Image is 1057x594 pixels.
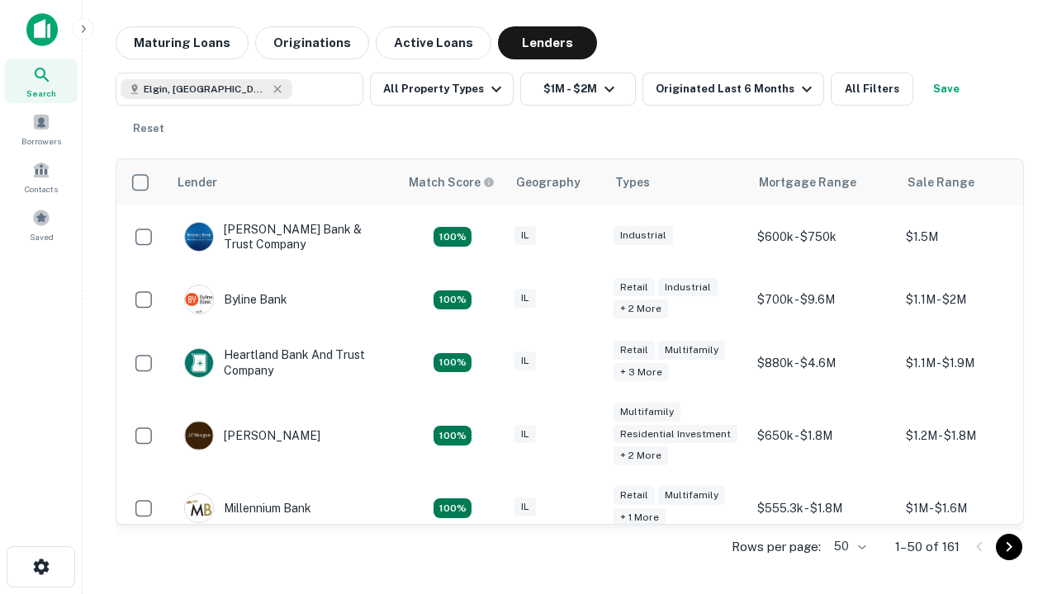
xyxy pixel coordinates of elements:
[122,112,175,145] button: Reset
[5,59,78,103] a: Search
[614,299,668,318] div: + 2 more
[749,477,898,540] td: $555.3k - $1.8M
[898,394,1046,478] td: $1.2M - $1.8M
[749,331,898,394] td: $880k - $4.6M
[434,426,472,445] div: Matching Properties: 24, hasApolloMatch: undefined
[749,394,898,478] td: $650k - $1.8M
[614,446,668,465] div: + 2 more
[898,331,1046,394] td: $1.1M - $1.9M
[614,278,655,297] div: Retail
[498,26,597,59] button: Lenders
[658,486,725,505] div: Multifamily
[831,73,913,106] button: All Filters
[184,347,382,377] div: Heartland Bank And Trust Company
[898,268,1046,331] td: $1.1M - $2M
[908,172,974,192] div: Sale Range
[614,403,680,422] div: Multifamily
[898,159,1046,205] th: Sale Range
[827,535,869,559] div: 50
[434,353,472,373] div: Matching Properties: 20, hasApolloMatch: undefined
[614,486,655,505] div: Retail
[898,477,1046,540] td: $1M - $1.6M
[732,537,821,557] p: Rows per page:
[614,508,666,527] div: + 1 more
[614,363,669,382] div: + 3 more
[409,173,495,191] div: Capitalize uses an advanced AI algorithm to match your search with the best lender. The match sco...
[434,227,472,247] div: Matching Properties: 28, hasApolloMatch: undefined
[658,278,718,297] div: Industrial
[974,462,1057,541] iframe: Chat Widget
[895,537,960,557] p: 1–50 of 161
[178,172,217,192] div: Lender
[5,106,78,151] a: Borrowers
[759,172,856,192] div: Mortgage Range
[506,159,605,205] th: Geography
[185,349,213,377] img: picture
[116,26,249,59] button: Maturing Loans
[614,425,737,444] div: Residential Investment
[749,205,898,268] td: $600k - $750k
[30,230,54,243] span: Saved
[614,341,655,360] div: Retail
[434,290,472,310] div: Matching Properties: 17, hasApolloMatch: undefined
[749,159,898,205] th: Mortgage Range
[642,73,824,106] button: Originated Last 6 Months
[898,205,1046,268] td: $1.5M
[514,497,536,516] div: IL
[21,134,61,148] span: Borrowers
[514,425,536,444] div: IL
[514,351,536,370] div: IL
[376,26,491,59] button: Active Loans
[749,268,898,331] td: $700k - $9.6M
[26,87,56,100] span: Search
[184,285,287,314] div: Byline Bank
[25,182,58,196] span: Contacts
[144,82,268,97] span: Elgin, [GEOGRAPHIC_DATA], [GEOGRAPHIC_DATA]
[185,422,213,450] img: picture
[409,173,491,191] h6: Match Score
[514,226,536,245] div: IL
[184,222,382,252] div: [PERSON_NAME] Bank & Trust Company
[520,73,636,106] button: $1M - $2M
[185,494,213,522] img: picture
[370,73,514,106] button: All Property Types
[516,172,581,192] div: Geography
[5,154,78,199] a: Contacts
[185,285,213,313] img: picture
[658,341,725,360] div: Multifamily
[514,289,536,308] div: IL
[26,13,58,46] img: capitalize-icon.png
[615,172,650,192] div: Types
[605,159,749,205] th: Types
[184,421,320,450] div: [PERSON_NAME]
[5,202,78,247] a: Saved
[996,534,1022,560] button: Go to next page
[434,498,472,518] div: Matching Properties: 16, hasApolloMatch: undefined
[168,159,399,205] th: Lender
[185,223,213,251] img: picture
[255,26,369,59] button: Originations
[399,159,506,205] th: Capitalize uses an advanced AI algorithm to match your search with the best lender. The match sco...
[184,493,311,523] div: Millennium Bank
[656,79,817,99] div: Originated Last 6 Months
[614,226,673,245] div: Industrial
[920,73,973,106] button: Save your search to get updates of matches that match your search criteria.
